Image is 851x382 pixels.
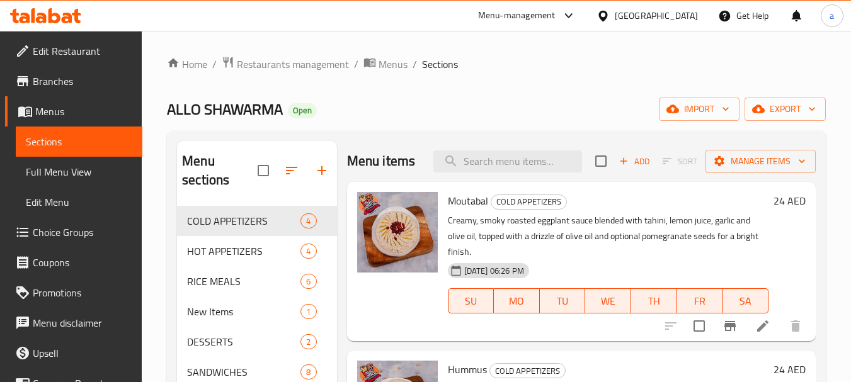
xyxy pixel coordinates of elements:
div: DESSERTS2 [177,327,336,357]
span: COLD APPETIZERS [490,364,565,378]
h2: Menu items [347,152,416,171]
span: Promotions [33,285,132,300]
span: Upsell [33,345,132,361]
span: Select all sections [250,157,277,184]
span: TH [636,292,672,310]
div: items [300,334,316,349]
span: HOT APPETIZERS [187,244,300,259]
a: Menus [363,56,408,72]
span: Branches [33,74,132,89]
div: items [300,213,316,228]
a: Edit Restaurant [5,36,142,66]
div: [GEOGRAPHIC_DATA] [615,9,698,23]
div: items [300,244,316,259]
button: FR [677,288,723,313]
span: [DATE] 06:26 PM [459,265,529,277]
p: Creamy, smoky roasted eggplant sauce blended with tahini, lemon juice, garlic and olive oil, topp... [448,213,768,260]
a: Branches [5,66,142,96]
a: Coupons [5,247,142,278]
span: Menu disclaimer [33,315,132,330]
span: a [830,9,834,23]
div: Open [288,103,317,118]
span: WE [590,292,626,310]
span: Hummus [448,360,487,379]
span: Sections [422,57,458,72]
span: FR [682,292,718,310]
span: Choice Groups [33,225,132,240]
li: / [413,57,417,72]
span: Full Menu View [26,164,132,179]
span: Menus [379,57,408,72]
a: Choice Groups [5,217,142,247]
span: Moutabal [448,191,488,210]
button: SA [722,288,768,313]
div: items [300,364,316,379]
a: Promotions [5,278,142,308]
div: RICE MEALS6 [177,266,336,296]
div: Menu-management [478,8,556,23]
span: 6 [301,276,316,288]
h6: 24 AED [774,361,806,378]
div: COLD APPETIZERS [491,194,567,210]
a: Edit menu item [755,318,770,334]
input: search [433,150,582,172]
div: COLD APPETIZERS [489,363,566,378]
img: Moutabal [357,192,438,272]
span: 4 [301,245,316,257]
button: export [745,98,826,121]
span: Sort sections [277,155,307,186]
span: DESSERTS [187,334,300,349]
span: Select section [588,148,614,174]
button: Add section [307,155,337,186]
span: ALLO SHAWARMA [167,95,283,123]
h6: 24 AED [774,192,806,210]
span: COLD APPETIZERS [187,213,300,228]
span: 1 [301,306,316,318]
button: SU [448,288,494,313]
nav: breadcrumb [167,56,826,72]
span: Add [617,154,651,169]
div: COLD APPETIZERS4 [177,206,336,236]
a: Full Menu View [16,157,142,187]
span: Sections [26,134,132,149]
span: Select to update [686,313,712,339]
span: Coupons [33,255,132,270]
h2: Menu sections [182,152,257,189]
span: SANDWICHES [187,364,300,379]
a: Restaurants management [222,56,349,72]
span: RICE MEALS [187,274,300,289]
button: Add [614,152,654,171]
span: SA [728,292,763,310]
button: MO [494,288,540,313]
span: TU [545,292,581,310]
span: COLD APPETIZERS [491,194,566,209]
span: Menus [35,104,132,119]
div: HOT APPETIZERS4 [177,236,336,266]
a: Menu disclaimer [5,308,142,338]
div: items [300,304,316,319]
a: Sections [16,126,142,157]
a: Upsell [5,338,142,368]
a: Edit Menu [16,187,142,217]
li: / [212,57,217,72]
span: Edit Restaurant [33,43,132,59]
span: Add item [614,152,654,171]
span: 2 [301,336,316,348]
span: New Items [187,304,300,319]
span: export [755,101,816,117]
span: Open [288,105,317,116]
button: import [659,98,740,121]
button: TU [540,288,586,313]
span: Edit Menu [26,194,132,210]
div: items [300,274,316,289]
span: Manage items [716,154,806,169]
button: Branch-specific-item [715,311,745,341]
span: import [669,101,729,117]
li: / [354,57,358,72]
span: 8 [301,366,316,378]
